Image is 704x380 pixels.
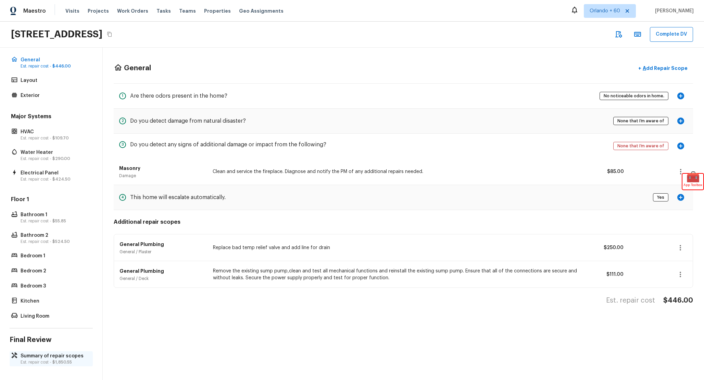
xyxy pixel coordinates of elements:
h2: [STREET_ADDRESS] [11,28,102,40]
h5: Major Systems [10,113,93,122]
p: Bathroom 2 [21,232,89,239]
p: Est. repair cost - [21,218,89,224]
div: 4 [119,194,126,201]
p: Est. repair cost - [21,359,89,365]
p: Est. repair cost - [21,176,89,182]
p: Kitchen [21,298,89,305]
p: Clean and service the fireplace. Diagnose and notify the PM of any additional repairs needed. [213,168,585,175]
div: 1 [119,93,126,99]
span: $290.00 [52,157,70,161]
p: HVAC [21,128,89,135]
span: Projects [88,8,109,14]
span: $109.70 [52,136,69,140]
span: 🧰 [682,174,703,181]
span: $424.50 [52,177,71,181]
span: None that I’m aware of [615,143,667,149]
div: 🧰App Toolbox [682,174,703,189]
p: $250.00 [593,244,624,251]
span: App Toolbox [683,182,702,188]
button: Complete DV [650,27,693,42]
p: Electrical Panel [21,170,89,176]
h4: $446.00 [663,296,693,305]
p: Living Room [21,313,89,320]
span: Orlando + 60 [590,8,620,14]
span: $524.50 [52,240,70,244]
p: General / Deck [120,276,205,281]
p: Est. repair cost - [21,156,89,161]
h4: Final Review [10,335,93,344]
p: Summary of repair scopes [21,353,89,359]
p: Damage [119,173,204,179]
p: Add Repair Scope [641,65,688,72]
p: Masonry [119,165,204,172]
p: Layout [21,77,89,84]
div: 3 [119,141,126,148]
p: Remove the existing sump pump,clean and test all mechanical functions and reinstall the existing ... [213,268,584,281]
span: Tasks [156,9,171,13]
p: $111.00 [593,271,624,278]
h5: Additional repair scopes [114,218,693,226]
h5: This home will escalate automatically. [130,194,226,201]
span: Work Orders [117,8,148,14]
h5: Are there odors present in the home? [130,92,227,100]
p: General / Plaster [120,249,205,255]
span: $446.00 [52,64,71,68]
h5: Do you detect damage from natural disaster? [130,117,246,125]
h5: Do you detect any signs of additional damage or impact from the following? [130,141,326,148]
p: Est. repair cost - [21,239,89,244]
p: Replace bad temp relief valve and add line for drain [213,244,584,251]
span: Maestro [23,8,46,14]
h4: Est. repair cost [606,296,655,305]
p: Bedroom 3 [21,283,89,290]
span: Visits [65,8,79,14]
p: General [21,57,89,63]
p: Bedroom 1 [21,253,89,259]
span: $1,850.55 [52,360,72,364]
p: Est. repair cost - [21,135,89,141]
p: $85.00 [593,168,624,175]
h5: Floor 1 [10,196,93,205]
span: Geo Assignments [239,8,284,14]
p: Water Heater [21,149,89,156]
span: Yes [655,194,667,201]
span: [PERSON_NAME] [652,8,694,14]
p: Bedroom 2 [21,268,89,274]
div: 2 [119,118,126,124]
p: Est. repair cost - [21,63,89,69]
p: Bathroom 1 [21,211,89,218]
p: General Plumbing [120,268,205,274]
span: Properties [204,8,231,14]
button: +Add Repair Scope [633,61,693,75]
button: Copy Address [105,30,114,39]
span: None that I’m aware of [615,118,667,124]
span: Teams [179,8,196,14]
p: General Plumbing [120,241,205,248]
span: $55.85 [52,219,66,223]
h4: General [124,64,151,73]
span: No noticeable odors in home. [601,93,667,99]
p: Exterior [21,92,89,99]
